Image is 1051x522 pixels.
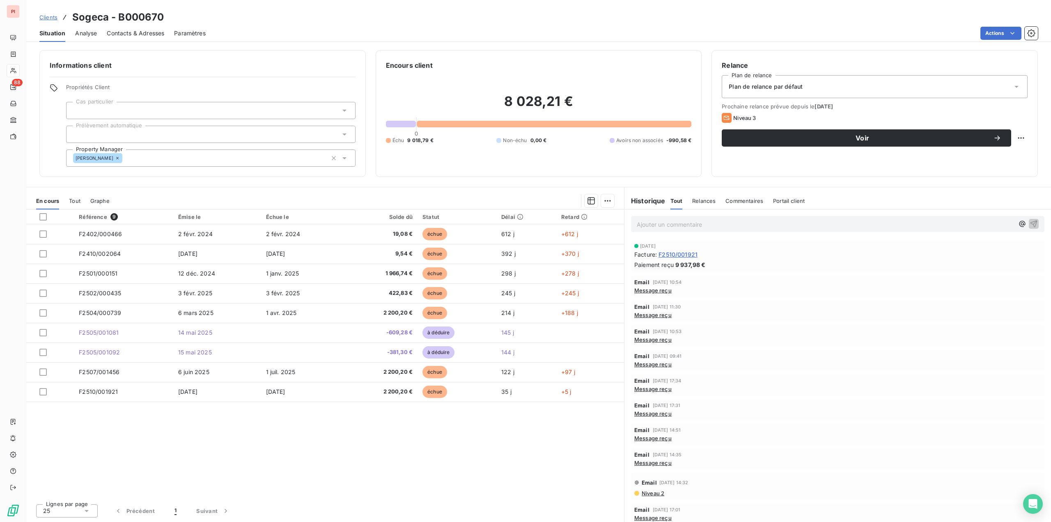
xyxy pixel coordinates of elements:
span: Niveau 3 [733,115,756,121]
span: -381,30 € [349,348,413,356]
span: Message reçu [634,460,672,466]
a: Clients [39,13,57,21]
span: Propriétés Client [66,84,356,95]
span: échue [422,228,447,240]
span: +612 j [561,230,578,237]
span: 1 juil. 2025 [266,368,296,375]
span: Email [634,353,649,359]
span: En cours [36,198,59,204]
div: Référence [79,213,168,221]
span: 35 j [501,388,512,395]
span: 2 200,20 € [349,368,413,376]
span: 9 937,98 € [675,260,706,269]
span: 1 avr. 2025 [266,309,297,316]
span: Message reçu [634,361,672,368]
span: 9 018,79 € [407,137,434,144]
span: Analyse [75,29,97,37]
span: 9 [110,213,118,221]
span: [DATE] 14:35 [653,452,682,457]
span: Plan de relance par défaut [729,83,803,91]
span: Niveau 2 [641,490,664,497]
span: Prochaine relance prévue depuis le [722,103,1028,110]
span: Voir [732,135,993,141]
span: 122 j [501,368,514,375]
span: à déduire [422,327,454,339]
span: Échu [392,137,404,144]
span: Message reçu [634,386,672,392]
span: Situation [39,29,65,37]
span: F2505/001081 [79,329,119,336]
div: Open Intercom Messenger [1023,494,1043,514]
h3: Sogeca - B000670 [72,10,164,25]
span: [DATE] 17:31 [653,403,681,408]
button: Suivant [186,502,240,520]
span: Tout [69,198,80,204]
button: Précédent [104,502,165,520]
span: +245 j [561,290,579,297]
div: Échue le [266,214,339,220]
span: Commentaires [725,198,763,204]
span: Message reçu [634,435,672,442]
span: F2510/001921 [659,250,698,259]
span: [DATE] [266,388,285,395]
span: -609,28 € [349,329,413,337]
span: 14 mai 2025 [178,329,212,336]
span: 0 [415,130,418,137]
span: Email [634,304,649,310]
span: +97 j [561,368,575,375]
span: Message reçu [634,312,672,318]
div: Solde dû [349,214,413,220]
span: à déduire [422,346,454,359]
h6: Encours client [386,60,433,70]
span: [PERSON_NAME] [76,156,113,161]
span: échue [422,307,447,319]
span: Portail client [773,198,805,204]
span: 12 déc. 2024 [178,270,215,277]
span: échue [422,248,447,260]
span: Facture : [634,250,657,259]
span: Message reçu [634,336,672,343]
span: Contacts & Adresses [107,29,164,37]
span: échue [422,267,447,280]
span: F2402/000466 [79,230,122,237]
span: Email [634,377,649,384]
span: 15 mai 2025 [178,349,212,356]
span: 392 j [501,250,516,257]
span: F2507/001456 [79,368,119,375]
span: F2502/000435 [79,290,121,297]
h6: Informations client [50,60,356,70]
input: Ajouter une valeur [73,107,80,114]
span: -990,58 € [666,137,691,144]
span: 1 [174,507,177,515]
span: Email [634,328,649,335]
h6: Relance [722,60,1028,70]
span: 0,00 € [530,137,547,144]
span: Relances [692,198,716,204]
span: échue [422,386,447,398]
span: Paiement reçu [634,260,674,269]
span: [DATE] 09:41 [653,354,682,359]
span: [DATE] 10:54 [653,280,682,285]
span: Message reçu [634,287,672,294]
span: Graphe [90,198,110,204]
span: F2505/001092 [79,349,120,356]
span: +188 j [561,309,578,316]
span: 2 200,20 € [349,309,413,317]
div: Émise le [178,214,256,220]
div: Délai [501,214,551,220]
span: 3 févr. 2025 [266,290,300,297]
span: [DATE] 14:32 [659,480,688,485]
span: 6 mars 2025 [178,309,213,316]
span: [DATE] [178,388,197,395]
span: 245 j [501,290,515,297]
span: échue [422,287,447,299]
span: [DATE] [178,250,197,257]
span: 1 966,74 € [349,269,413,278]
span: Avoirs non associés [616,137,663,144]
span: 2 200,20 € [349,388,413,396]
span: +5 j [561,388,571,395]
span: 214 j [501,309,514,316]
span: [DATE] 14:51 [653,428,681,432]
span: Email [642,479,657,486]
span: 144 j [501,349,514,356]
